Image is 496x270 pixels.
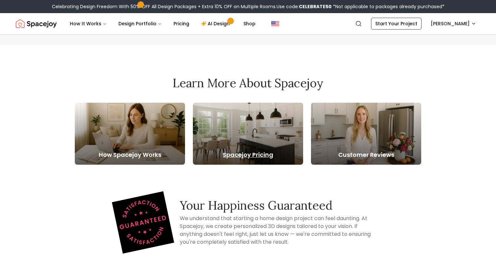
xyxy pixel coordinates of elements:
div: Celebrating Design Freedom With 50% OFF All Design Packages + Extra 10% OFF on Multiple Rooms. [52,3,444,10]
a: Spacejoy [16,17,57,30]
a: Pricing [168,17,195,30]
h3: Your Happiness Guaranteed [180,199,379,212]
div: Happiness Guarantee Information [101,196,395,249]
a: How Spacejoy Works [75,103,185,165]
b: CELEBRATE50 [299,3,332,10]
h2: Learn More About Spacejoy [75,76,421,90]
h5: Customer Reviews [311,150,421,159]
img: Spacejoy logo representing our Happiness Guaranteed promise [112,191,174,254]
button: How It Works [65,17,112,30]
button: [PERSON_NAME] [427,18,480,30]
h5: How Spacejoy Works [75,150,185,159]
button: Design Portfolio [113,17,167,30]
span: *Not applicable to packages already purchased* [332,3,444,10]
nav: Main [65,17,261,30]
span: Use code: [277,3,332,10]
nav: Global [16,13,480,34]
img: United States [271,20,279,28]
a: Shop [238,17,261,30]
img: Spacejoy Logo [16,17,57,30]
a: Start Your Project [371,18,422,30]
a: Spacejoy Pricing [193,103,303,165]
h4: We understand that starting a home design project can feel daunting. At Spacejoy, we create perso... [180,215,379,246]
a: Customer Reviews [311,103,421,165]
h5: Spacejoy Pricing [193,150,303,159]
a: AI Design [196,17,237,30]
